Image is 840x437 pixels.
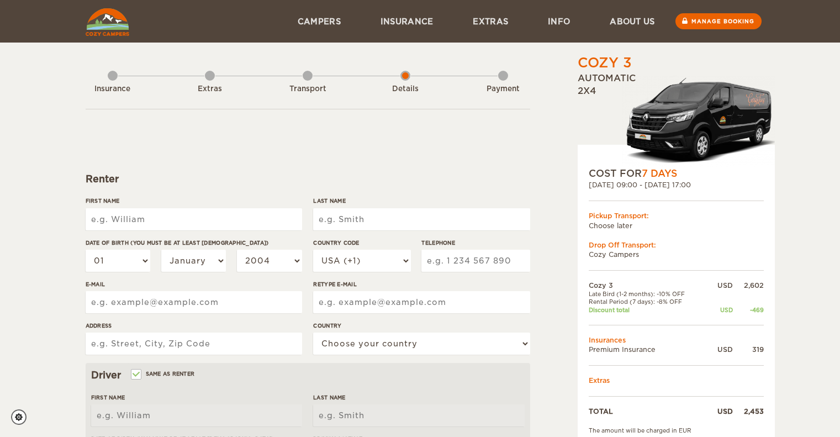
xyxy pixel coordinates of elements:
[86,197,302,205] label: First Name
[589,376,764,385] td: Extras
[578,72,775,167] div: Automatic 2x4
[86,239,302,247] label: Date of birth (You must be at least [DEMOGRAPHIC_DATA])
[589,180,764,189] div: [DATE] 09:00 - [DATE] 17:00
[589,298,707,306] td: Rental Period (7 days): -8% OFF
[91,393,302,402] label: First Name
[11,409,34,425] a: Cookie settings
[642,168,677,179] span: 7 Days
[589,407,707,416] td: TOTAL
[313,208,530,230] input: e.g. Smith
[733,281,764,290] div: 2,602
[589,240,764,250] div: Drop Off Transport:
[277,84,338,94] div: Transport
[421,250,530,272] input: e.g. 1 234 567 890
[313,404,524,427] input: e.g. Smith
[313,197,530,205] label: Last Name
[578,54,632,72] div: Cozy 3
[313,280,530,288] label: Retype E-mail
[733,345,764,354] div: 319
[473,84,533,94] div: Payment
[733,407,764,416] div: 2,453
[313,322,530,330] label: Country
[132,368,195,379] label: Same as renter
[313,291,530,313] input: e.g. example@example.com
[589,290,707,298] td: Late Bird (1-2 months): -10% OFF
[179,84,240,94] div: Extras
[86,291,302,313] input: e.g. example@example.com
[706,345,732,354] div: USD
[589,167,764,180] div: COST FOR
[132,372,139,379] input: Same as renter
[706,281,732,290] div: USD
[86,322,302,330] label: Address
[589,306,707,314] td: Discount total
[622,76,775,167] img: Langur-m-c-logo-2.png
[313,393,524,402] label: Last Name
[82,84,143,94] div: Insurance
[589,427,764,434] div: The amount will be charged in EUR
[589,250,764,259] td: Cozy Campers
[589,335,764,345] td: Insurances
[313,239,410,247] label: Country Code
[706,407,732,416] div: USD
[733,306,764,314] div: -469
[86,333,302,355] input: e.g. Street, City, Zip Code
[91,368,525,382] div: Driver
[86,172,530,186] div: Renter
[589,281,707,290] td: Cozy 3
[675,13,762,29] a: Manage booking
[86,280,302,288] label: E-mail
[421,239,530,247] label: Telephone
[589,345,707,354] td: Premium Insurance
[86,8,129,36] img: Cozy Campers
[589,221,764,230] td: Choose later
[86,208,302,230] input: e.g. William
[589,211,764,220] div: Pickup Transport:
[375,84,436,94] div: Details
[91,404,302,427] input: e.g. William
[706,306,732,314] div: USD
